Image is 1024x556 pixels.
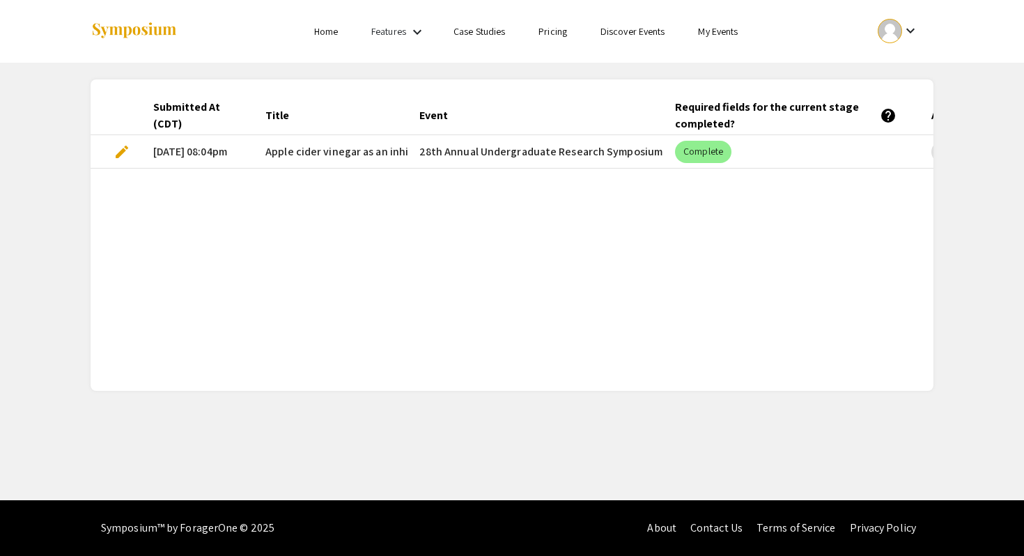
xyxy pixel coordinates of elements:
[22,36,33,47] img: website_grey.svg
[265,144,576,160] span: Apple cider vinegar as an inhibitor of Glycogen phosphorylase B
[114,144,130,160] span: edit
[153,99,244,132] div: Submitted At (CDT)
[698,25,738,38] a: My Events
[690,520,743,535] a: Contact Us
[53,82,125,91] div: Domain Overview
[863,15,933,47] button: Expand account dropdown
[538,25,567,38] a: Pricing
[675,99,909,132] div: Required fields for the current stage completed?help
[36,36,153,47] div: Domain: [DOMAIN_NAME]
[38,81,49,92] img: tab_domain_overview_orange.svg
[154,82,235,91] div: Keywords by Traffic
[675,99,897,132] div: Required fields for the current stage completed?
[675,141,731,163] mat-chip: Complete
[600,25,665,38] a: Discover Events
[880,107,897,124] mat-icon: help
[371,25,406,38] a: Features
[314,25,338,38] a: Home
[91,22,178,40] img: Symposium by ForagerOne
[265,107,289,124] div: Title
[22,22,33,33] img: logo_orange.svg
[453,25,505,38] a: Case Studies
[409,24,426,40] mat-icon: Expand Features list
[265,107,302,124] div: Title
[153,99,231,132] div: Submitted At (CDT)
[647,520,676,535] a: About
[419,107,448,124] div: Event
[139,81,150,92] img: tab_keywords_by_traffic_grey.svg
[10,493,59,546] iframe: Chat
[902,22,919,39] mat-icon: Expand account dropdown
[931,141,962,163] mat-chip: N/A
[408,135,665,169] mat-cell: 28th Annual Undergraduate Research Symposium
[142,135,255,169] mat-cell: [DATE] 08:04pm
[101,500,274,556] div: Symposium™ by ForagerOne © 2025
[419,107,460,124] div: Event
[757,520,836,535] a: Terms of Service
[39,22,68,33] div: v 4.0.25
[850,520,916,535] a: Privacy Policy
